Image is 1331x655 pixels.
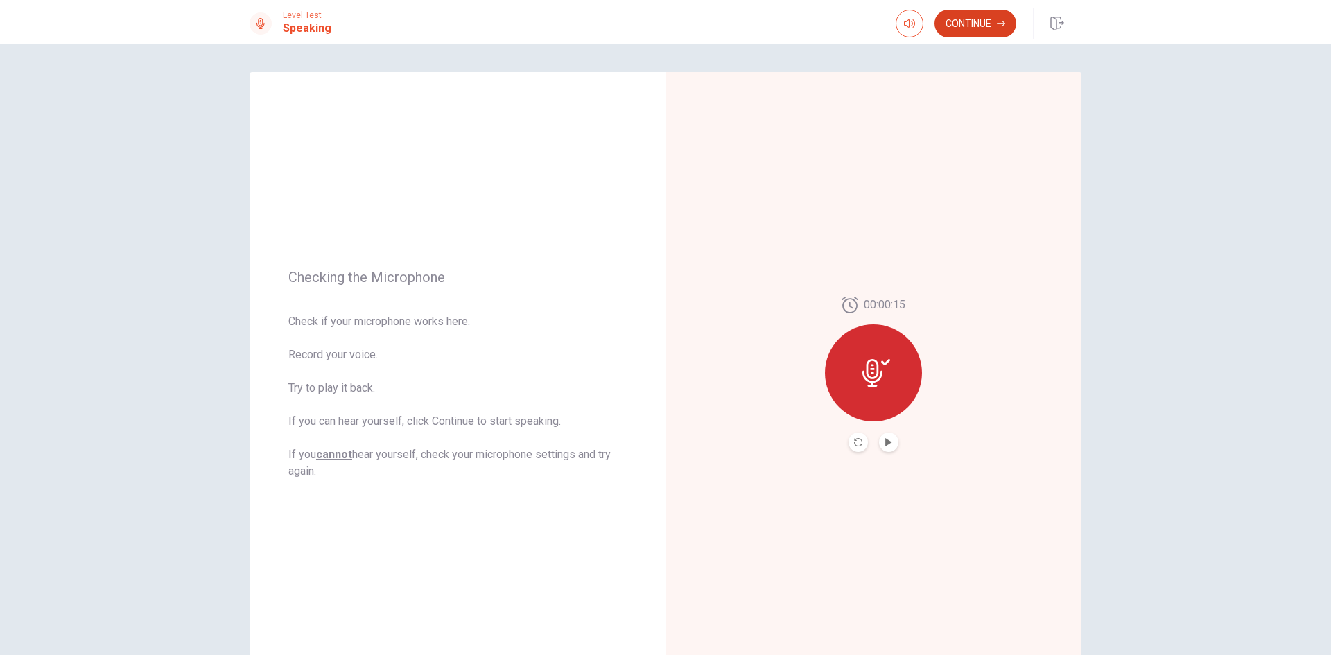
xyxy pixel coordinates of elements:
span: Checking the Microphone [288,269,627,286]
u: cannot [316,448,352,461]
span: Check if your microphone works here. Record your voice. Try to play it back. If you can hear your... [288,313,627,480]
h1: Speaking [283,20,331,37]
button: Play Audio [879,433,898,452]
button: Continue [934,10,1016,37]
span: 00:00:15 [864,297,905,313]
span: Level Test [283,10,331,20]
button: Record Again [849,433,868,452]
